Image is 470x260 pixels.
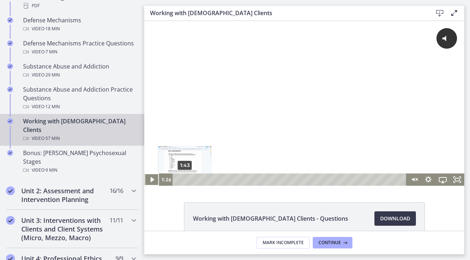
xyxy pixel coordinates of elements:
[44,102,60,111] span: · 12 min
[23,48,136,56] div: Video
[144,21,464,186] iframe: Video Lesson
[306,153,320,165] button: Fullscreen
[263,240,304,246] span: Mark Incomplete
[150,9,421,17] h3: Working with [DEMOGRAPHIC_DATA] Clients
[44,134,60,143] span: · 57 min
[23,62,136,79] div: Substance Abuse and Addiction
[7,118,13,124] i: Completed
[256,237,310,248] button: Mark Incomplete
[262,153,277,165] button: Unmute
[44,48,57,56] span: · 7 min
[277,153,291,165] button: Show settings menu
[23,117,136,143] div: Working with [DEMOGRAPHIC_DATA] Clients
[110,186,123,195] span: 16 / 16
[23,166,136,175] div: Video
[7,63,13,69] i: Completed
[44,71,60,79] span: · 29 min
[23,39,136,56] div: Defense Mechanisms Practice Questions
[291,153,306,165] button: Airplay
[23,85,136,111] div: Substance Abuse and Addiction Practice Questions
[193,214,348,223] span: Working with [DEMOGRAPHIC_DATA] Clients - Questions
[313,237,352,248] button: Continue
[23,71,136,79] div: Video
[23,25,136,33] div: Video
[110,216,123,225] span: 11 / 11
[23,16,136,33] div: Defense Mechanisms
[23,1,136,10] div: PDF
[21,186,109,204] h2: Unit 2: Assessment and Intervention Planning
[23,102,136,111] div: Video
[44,166,57,175] span: · 9 min
[23,149,136,175] div: Bonus: [PERSON_NAME] Psychosexual Stages
[374,211,416,226] a: Download
[23,134,136,143] div: Video
[380,214,410,223] span: Download
[6,186,15,195] i: Completed
[44,25,60,33] span: · 18 min
[7,17,13,23] i: Completed
[7,40,13,46] i: Completed
[6,216,15,225] i: Completed
[21,216,109,242] h2: Unit 3: Interventions with Clients and Client Systems (Micro, Mezzo, Macro)
[319,240,341,246] span: Continue
[7,150,13,156] i: Completed
[7,87,13,92] i: Completed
